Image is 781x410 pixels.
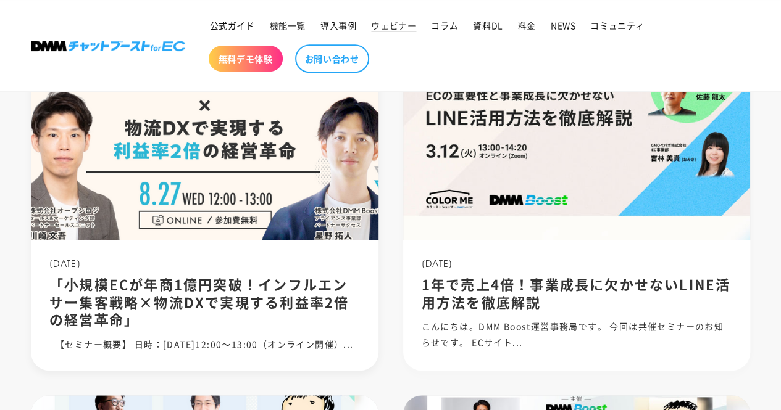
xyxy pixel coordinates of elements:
[422,319,732,350] p: こんにちは。DMM Boost運営事務局です。 今回は共催セミナーのお知らせです。 ECサイト...
[19,1,390,248] img: 「⼩規模ECが年商1億円突破！インフルエンサー集客戦略×物流DXで実現する利益率2倍の経営⾰命」
[511,12,543,38] a: 料金
[422,275,732,310] h2: 1年で売上4倍！事業成長に欠かせないLINE活用方法を徹底解説
[403,9,751,240] img: 1年で売上4倍！事業成長に欠かせないLINE活用方法を徹底解説
[219,53,273,64] span: 無料デモ体験
[49,275,360,328] h2: 「⼩規模ECが年商1億円突破！インフルエンサー集客戦略×物流DXで実現する利益率2倍の経営⾰命」
[209,46,283,72] a: 無料デモ体験
[583,12,652,38] a: コミュニティ
[371,20,416,31] span: ウェビナー
[518,20,536,31] span: 料金
[49,257,81,269] span: [DATE]
[473,20,503,31] span: 資料DL
[431,20,458,31] span: コラム
[31,9,378,371] a: 「⼩規模ECが年商1億円突破！インフルエンサー集客戦略×物流DXで実現する利益率2倍の経営⾰命」 [DATE]「⼩規模ECが年商1億円突破！インフルエンサー集客戦略×物流DXで実現する利益率2倍...
[305,53,359,64] span: お問い合わせ
[262,12,313,38] a: 機能一覧
[466,12,510,38] a: 資料DL
[295,44,369,73] a: お問い合わせ
[210,20,255,31] span: 公式ガイド
[422,257,453,269] span: [DATE]
[543,12,583,38] a: NEWS
[551,20,575,31] span: NEWS
[403,9,751,371] a: 1年で売上4倍！事業成長に欠かせないLINE活用方法を徹底解説 [DATE]1年で売上4倍！事業成長に欠かせないLINE活用方法を徹底解説こんにちは。DMM Boost運営事務局です。 今回は共...
[313,12,364,38] a: 導入事例
[424,12,466,38] a: コラム
[203,12,262,38] a: 公式ガイド
[270,20,306,31] span: 機能一覧
[320,20,356,31] span: 導入事例
[56,337,353,352] p: 【セミナー概要】 日時：[DATE]12:00～13:00（オンライン開催）...
[364,12,424,38] a: ウェビナー
[31,41,185,51] img: 株式会社DMM Boost
[590,20,645,31] span: コミュニティ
